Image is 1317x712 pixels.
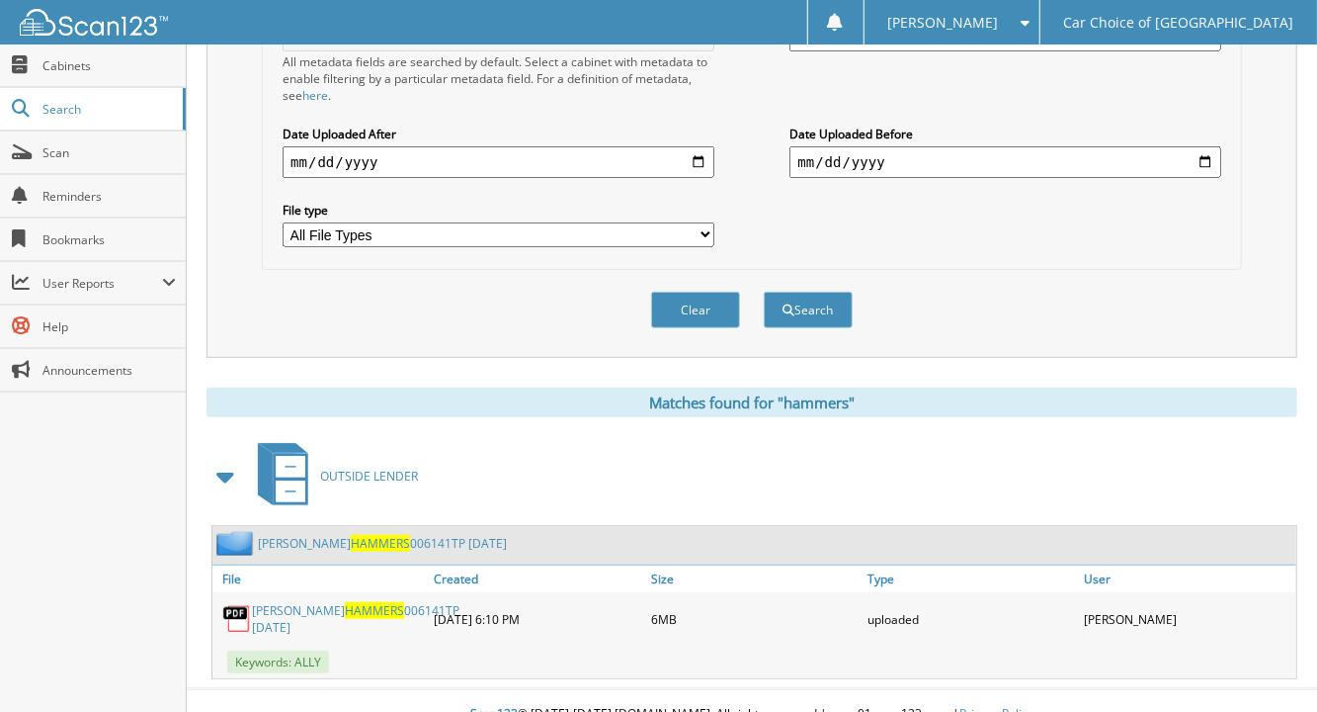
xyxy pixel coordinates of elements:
[258,535,507,552] a: [PERSON_NAME]HAMMERS006141TP [DATE]
[42,144,176,161] span: Scan
[206,388,1297,417] div: Matches found for "hammers"
[42,362,176,379] span: Announcements
[246,437,418,515] a: OUTSIDE LENDER
[863,566,1079,592] a: Type
[764,292,853,328] button: Search
[646,597,863,641] div: 6MB
[302,87,328,104] a: here
[789,126,1220,142] label: Date Uploaded Before
[283,126,713,142] label: Date Uploaded After
[651,292,740,328] button: Clear
[1080,566,1296,592] a: User
[1064,17,1294,29] span: Car Choice of [GEOGRAPHIC_DATA]
[42,188,176,205] span: Reminders
[351,535,410,552] span: HAMMERS
[320,468,418,485] span: OUTSIDE LENDER
[42,57,176,74] span: Cabinets
[646,566,863,592] a: Size
[252,602,459,636] a: [PERSON_NAME]HAMMERS006141TP [DATE]
[283,53,713,104] div: All metadata fields are searched by default. Select a cabinet with metadata to enable filtering b...
[216,531,258,556] img: folder2.png
[863,597,1079,641] div: uploaded
[429,566,645,592] a: Created
[227,651,329,673] span: Keywords: ALLY
[42,318,176,335] span: Help
[789,146,1220,178] input: end
[42,275,162,292] span: User Reports
[212,566,429,592] a: File
[42,101,173,118] span: Search
[429,597,645,641] div: [DATE] 6:10 PM
[1218,617,1317,712] iframe: Chat Widget
[1080,597,1296,641] div: [PERSON_NAME]
[345,602,404,619] span: HAMMERS
[887,17,998,29] span: [PERSON_NAME]
[20,9,168,36] img: scan123-logo-white.svg
[283,202,713,219] label: File type
[42,231,176,248] span: Bookmarks
[222,604,252,634] img: PDF.png
[283,146,713,178] input: start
